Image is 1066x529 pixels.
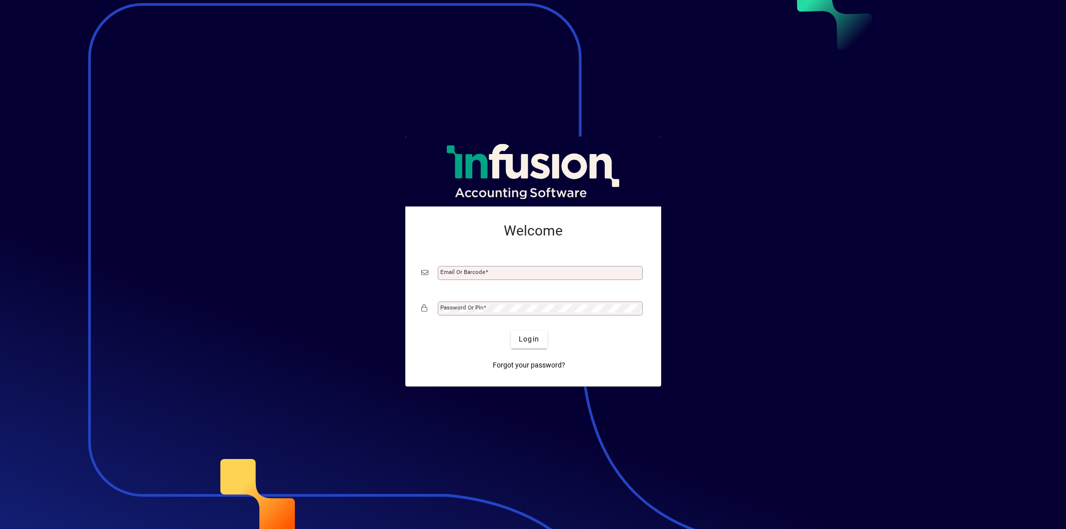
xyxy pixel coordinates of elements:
[421,222,645,239] h2: Welcome
[440,304,483,311] mat-label: Password or Pin
[440,268,485,275] mat-label: Email or Barcode
[493,360,565,370] span: Forgot your password?
[511,330,547,348] button: Login
[489,356,569,374] a: Forgot your password?
[519,334,539,344] span: Login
